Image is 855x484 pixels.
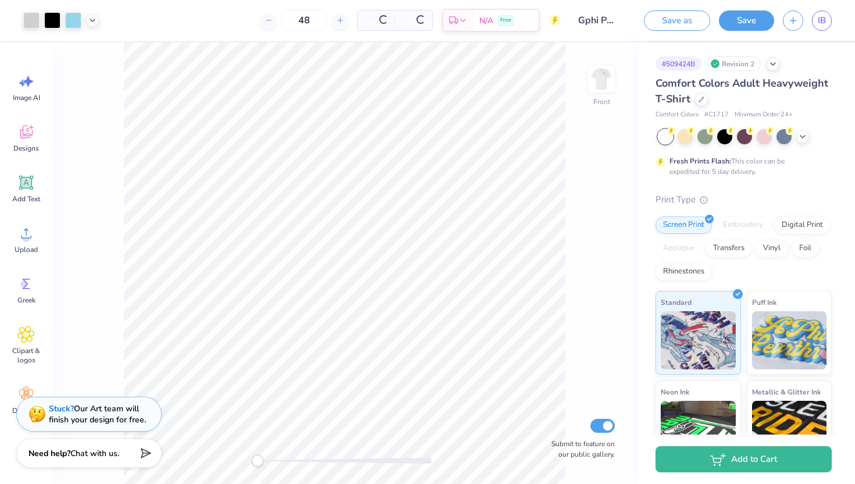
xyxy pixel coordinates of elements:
[252,455,263,467] div: Accessibility label
[70,448,119,459] span: Chat with us.
[735,110,793,120] span: Minimum Order: 24 +
[818,14,826,27] span: IB
[49,403,146,425] div: Our Art team will finish your design for free.
[655,216,712,234] div: Screen Print
[545,439,615,460] label: Submit to feature on our public gallery.
[12,194,40,204] span: Add Text
[774,216,831,234] div: Digital Print
[752,386,821,398] span: Metallic & Glitter Ink
[655,446,832,472] button: Add to Cart
[812,10,832,31] a: IB
[655,193,832,207] div: Print Type
[752,296,776,308] span: Puff Ink
[715,216,771,234] div: Embroidery
[752,311,827,369] img: Puff Ink
[706,240,752,257] div: Transfers
[479,15,493,27] span: N/A
[661,401,736,459] img: Neon Ink
[661,311,736,369] img: Standard
[7,346,45,365] span: Clipart & logos
[569,9,626,32] input: Untitled Design
[655,56,701,71] div: # 509424B
[704,110,729,120] span: # C1717
[792,240,819,257] div: Foil
[655,240,702,257] div: Applique
[590,67,613,91] img: Front
[13,93,40,102] span: Image AI
[15,245,38,254] span: Upload
[28,448,70,459] strong: Need help?
[756,240,788,257] div: Vinyl
[500,16,511,24] span: Free
[661,386,689,398] span: Neon Ink
[282,10,327,31] input: – –
[13,144,39,153] span: Designs
[17,296,35,305] span: Greek
[593,97,610,107] div: Front
[12,406,40,415] span: Decorate
[644,10,710,31] button: Save as
[752,401,827,459] img: Metallic & Glitter Ink
[655,110,699,120] span: Comfort Colors
[669,156,813,177] div: This color can be expedited for 5 day delivery.
[655,76,828,106] span: Comfort Colors Adult Heavyweight T-Shirt
[655,263,712,280] div: Rhinestones
[669,156,731,166] strong: Fresh Prints Flash:
[661,296,692,308] span: Standard
[719,10,774,31] button: Save
[49,403,74,414] strong: Stuck?
[707,56,761,71] div: Revision 2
